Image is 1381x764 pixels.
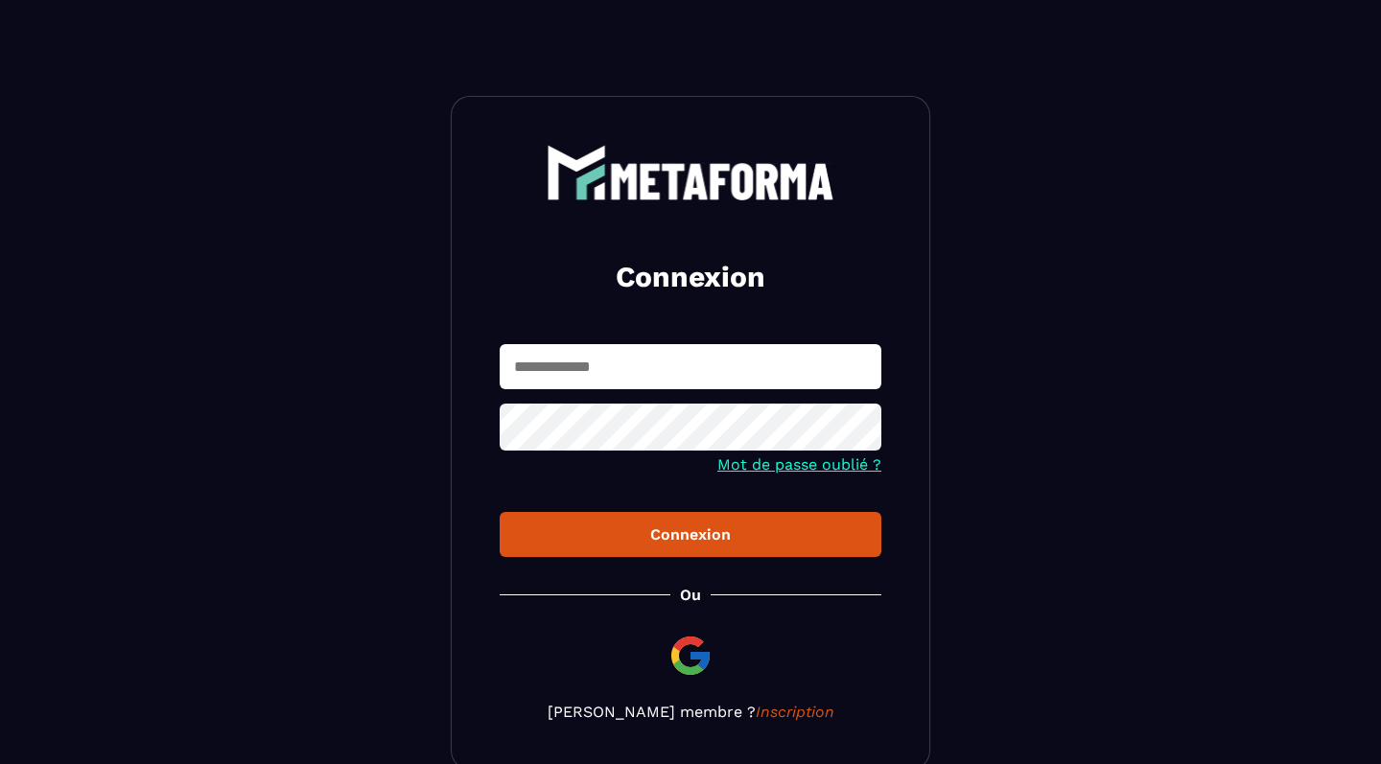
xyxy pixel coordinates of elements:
p: Ou [680,586,701,604]
a: Mot de passe oublié ? [717,455,881,474]
img: logo [547,145,834,200]
a: Inscription [756,703,834,721]
button: Connexion [500,512,881,557]
div: Connexion [515,525,866,544]
p: [PERSON_NAME] membre ? [500,703,881,721]
img: google [667,633,714,679]
h2: Connexion [523,258,858,296]
a: logo [500,145,881,200]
